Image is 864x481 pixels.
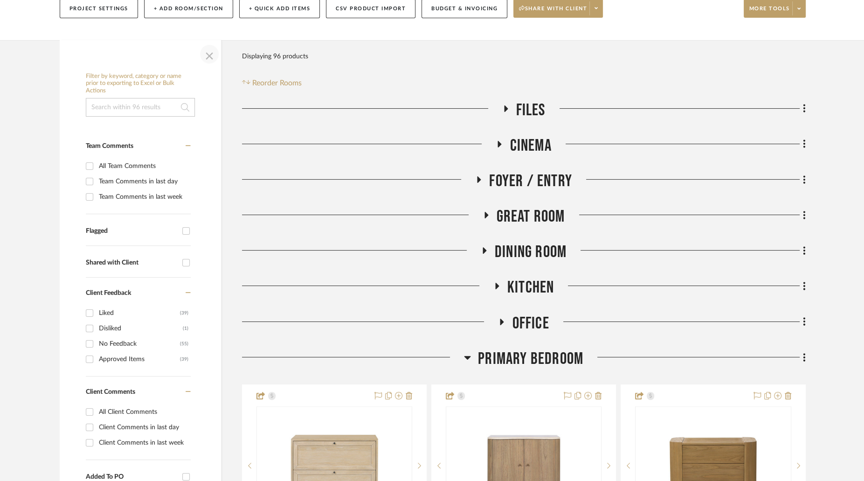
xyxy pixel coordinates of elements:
[86,389,135,395] span: Client Comments
[183,321,188,336] div: (1)
[99,352,180,367] div: Approved Items
[86,143,133,149] span: Team Comments
[510,136,551,156] span: CINEMA
[86,473,178,481] div: Added To PO
[180,352,188,367] div: (39)
[180,336,188,351] div: (55)
[200,45,219,63] button: Close
[242,77,302,89] button: Reorder Rooms
[99,174,188,189] div: Team Comments in last day
[86,98,195,117] input: Search within 96 results
[99,189,188,204] div: Team Comments in last week
[99,420,188,435] div: Client Comments in last day
[512,314,549,334] span: Office
[86,259,178,267] div: Shared with Client
[180,306,188,321] div: (39)
[86,73,195,95] h6: Filter by keyword, category or name prior to exporting to Excel or Bulk Actions
[497,207,565,227] span: Great Room
[99,159,188,174] div: All Team Comments
[516,100,546,120] span: FILES
[99,321,183,336] div: Disliked
[86,227,178,235] div: Flagged
[495,242,567,262] span: Dining Room
[519,5,587,19] span: Share with client
[489,171,572,191] span: Foyer / Entry
[242,47,308,66] div: Displaying 96 products
[252,77,302,89] span: Reorder Rooms
[99,306,180,321] div: Liked
[749,5,790,19] span: More tools
[99,336,180,351] div: No Feedback
[86,290,131,296] span: Client Feedback
[99,404,188,419] div: All Client Comments
[99,435,188,450] div: Client Comments in last week
[507,278,554,298] span: Kitchen
[478,349,583,369] span: Primary Bedroom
